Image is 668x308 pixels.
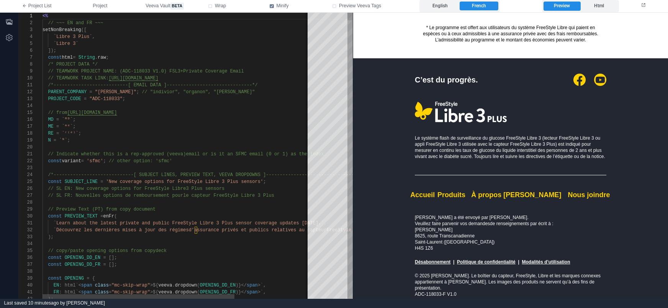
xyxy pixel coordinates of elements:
span: = [81,158,84,164]
span: Project [93,3,107,10]
div: 33 [19,234,33,240]
span: `ʳ⁽ᵉ⁾` [62,131,78,136]
span: ([ [81,27,87,33]
span: veeva [159,283,172,288]
span: OPENING_DD_FR [65,262,101,267]
div: 42 [19,296,33,303]
span: ; [67,138,70,143]
div: 7 [19,54,33,61]
span: ------------------------*/ [186,82,257,88]
div: 4 [19,33,33,40]
span: raw [98,55,106,60]
span: /* PROJECT DATA */ [48,62,98,67]
span: )}</ [236,290,247,295]
span: = [100,214,103,219]
span: "ADC-118033" [89,96,122,102]
span: const [48,158,62,164]
div: 13 [19,96,33,102]
span: "mc-skip-wrap" [111,283,150,288]
div: 37 [19,261,33,268]
span: MD [48,117,53,122]
span: FR [54,290,59,295]
span: >${ [150,283,159,288]
div: 34 [19,240,33,247]
span: . [172,290,175,295]
div: 29 [19,206,33,213]
span: // SL FR: Nouvelles options de remboursement pour [48,193,183,198]
span: [URL][DOMAIN_NAME] [109,76,159,81]
div: 1 [19,13,33,20]
span: le Libre 3 Plus sensor coverage updates [DATE].` [192,221,324,226]
span: ( [114,214,117,219]
span: = [56,131,59,136]
span: OPENING_DD_EN [200,283,236,288]
span: // copy/paste opening options from copydeck [48,248,167,254]
div: 31 [19,220,33,227]
div: 8 [19,61,33,68]
span: N [48,138,51,143]
span: PROJECT_CODE [48,96,81,102]
div: 11 [19,82,33,89]
span: ; [263,179,266,184]
span: // other option: 'sfmc' [109,158,172,164]
span: ME [48,124,53,129]
span: PARENT_COMPANY [48,89,87,95]
span: >${ [150,290,159,295]
span: = [54,138,56,143]
div: 5 [19,40,33,47]
div: 15 [19,109,33,116]
span: Private Coverage Email [183,69,244,74]
span: "mc-skip-wrap" [111,290,150,295]
span: . [172,283,175,288]
div: 32 [19,227,33,234]
div: 27 [19,192,33,199]
span: variant [62,158,81,164]
span: SUBJECT_LINE [65,179,98,184]
span: // Indicate whether this is a rep-approved (veeva) [48,152,186,157]
span: span [247,283,258,288]
div: 12 [19,89,33,96]
iframe: preview [353,13,668,299]
span: ; [106,55,109,60]
span: PREVIEW_TEXT [65,214,98,219]
span: // TEAMWORK TASK LINK: [48,76,108,81]
div: 10 [19,75,33,82]
span: = [103,255,106,260]
span: Wrap [215,3,226,10]
span: ensors' [244,179,263,184]
span: )}</ [236,283,247,288]
span: dropdown [175,283,197,288]
span: html`< [65,283,81,288]
span: : [59,283,62,288]
div: 19 [19,137,33,144]
div: 18 [19,130,33,137]
span: `ᴹᴰ` [62,117,73,122]
span: []; [109,255,117,260]
div: 21 [19,151,33,158]
span: = [109,290,111,295]
span: = [103,262,106,267]
div: 20 [19,144,33,151]
span: ( [197,290,200,295]
span: class [95,283,109,288]
span: String [79,55,95,60]
span: const [48,55,62,60]
div: 38 [19,268,33,275]
span: d’assurance privés et publics relatives au capteur [189,227,327,233]
span: Preview Veeva Tags [339,3,381,10]
span: ( [197,283,200,288]
span: // TEAMWORK PROJECT NAME: (ADC-118033 V1.0) FSL3+ [48,69,183,74]
span: const [48,255,62,260]
span: // from [48,110,67,115]
span: // "indivior", "organon", "[PERSON_NAME]" [142,89,255,95]
span: <% [43,13,48,19]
